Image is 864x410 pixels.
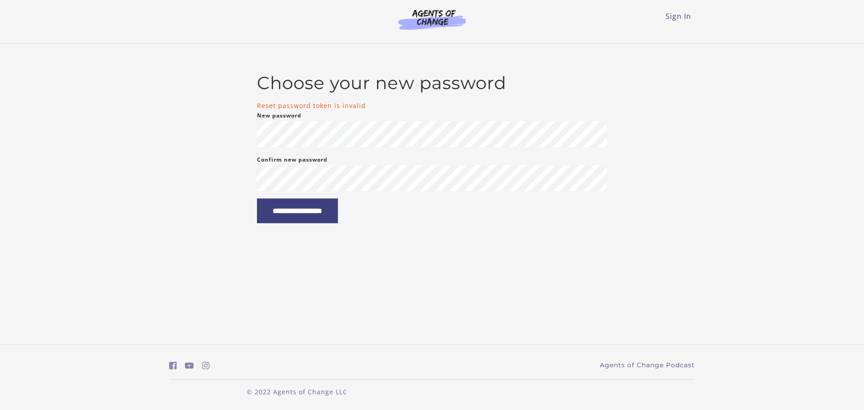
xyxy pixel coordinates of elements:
[389,9,475,30] img: Agents of Change Logo
[257,110,301,121] label: New password
[257,72,607,94] h2: Choose your new password
[169,359,177,372] a: https://www.facebook.com/groups/aswbtestprep (Open in a new window)
[202,359,210,372] a: https://www.instagram.com/agentsofchangeprep/ (Open in a new window)
[185,359,194,372] a: https://www.youtube.com/c/AgentsofChangeTestPrepbyMeaganMitchell (Open in a new window)
[257,154,328,165] label: Confirm new password
[666,11,691,21] a: Sign In
[600,360,695,370] a: Agents of Change Podcast
[185,361,194,370] i: https://www.youtube.com/c/AgentsofChangeTestPrepbyMeaganMitchell (Open in a new window)
[169,387,425,396] p: © 2022 Agents of Change LLC
[169,361,177,370] i: https://www.facebook.com/groups/aswbtestprep (Open in a new window)
[202,361,210,370] i: https://www.instagram.com/agentsofchangeprep/ (Open in a new window)
[257,101,607,110] li: Reset password token is invalid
